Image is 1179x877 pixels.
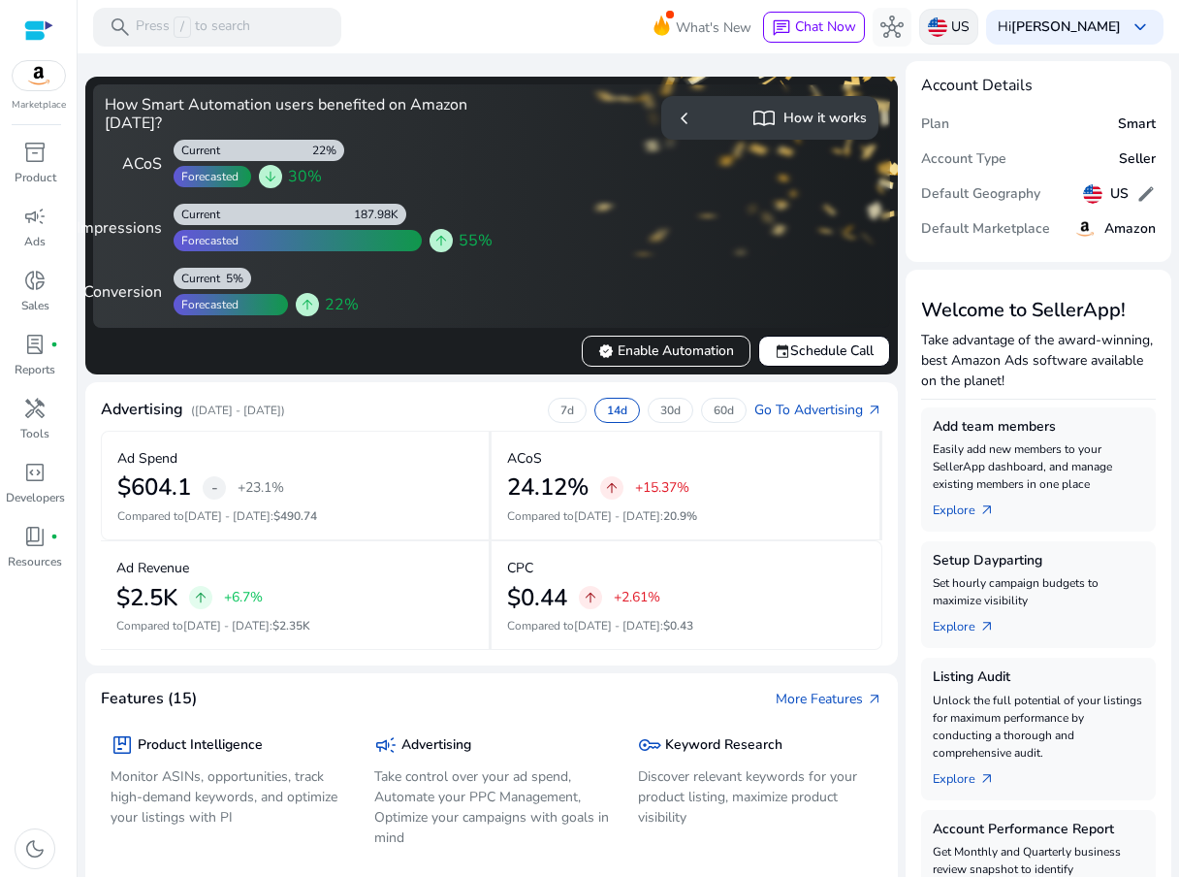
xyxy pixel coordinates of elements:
p: Ad Revenue [116,558,189,578]
p: Reports [15,361,55,378]
span: arrow_upward [193,590,208,605]
p: Easily add new members to your SellerApp dashboard, and manage existing members in one place [933,440,1144,493]
span: chevron_left [673,107,696,130]
h2: $604.1 [117,473,191,502]
span: / [174,16,191,38]
span: keyboard_arrow_down [1129,16,1152,39]
p: 30d [660,403,681,418]
a: More Featuresarrow_outward [776,689,882,709]
p: Product [15,169,56,186]
p: Compared to : [117,507,473,525]
h5: Account Performance Report [933,822,1144,838]
h5: Listing Audit [933,669,1144,686]
h2: $2.5K [116,584,177,612]
h5: Product Intelligence [138,737,263,754]
h5: Seller [1119,151,1156,168]
div: Current [174,271,220,286]
a: Explorearrow_outward [933,762,1010,789]
button: hub [873,8,911,47]
span: What's New [676,11,751,45]
img: amazon.svg [13,61,65,90]
h5: Default Geography [921,186,1040,203]
button: eventSchedule Call [758,336,890,367]
h5: How it works [783,111,867,127]
h5: US [1110,186,1129,203]
span: [DATE] - [DATE] [184,508,271,524]
h4: Account Details [921,77,1156,95]
span: dark_mode [23,837,47,861]
span: import_contacts [752,107,776,130]
p: Compared to : [507,507,864,525]
h5: Default Marketplace [921,221,1050,238]
span: chat [772,18,791,38]
span: 22% [325,293,359,316]
p: ACoS [507,448,542,469]
p: +23.1% [238,481,284,495]
h2: $0.44 [507,584,567,612]
span: handyman [23,397,47,420]
span: verified [598,343,614,359]
div: Forecasted [174,297,239,312]
h5: Add team members [933,419,1144,436]
span: Schedule Call [775,341,874,361]
span: campaign [23,205,47,228]
b: [PERSON_NAME] [1011,17,1121,36]
div: Forecasted [174,169,239,184]
h5: Advertising [401,737,471,754]
p: Discover relevant keywords for your product listing, maximize product visibility [638,766,873,828]
p: +6.7% [224,591,263,604]
h2: 24.12% [507,473,589,502]
p: ([DATE] - [DATE]) [191,402,285,419]
span: [DATE] - [DATE] [574,508,660,524]
div: Current [174,207,220,222]
span: edit [1136,184,1156,204]
p: Ad Spend [117,448,177,469]
h3: Welcome to SellerApp! [921,299,1156,322]
div: ACoS [105,152,162,176]
div: 5% [226,271,251,286]
div: Conversion [105,280,162,304]
p: 7d [560,403,574,418]
span: fiber_manual_record [50,533,58,540]
span: hub [880,16,904,39]
a: Explorearrow_outward [933,493,1010,520]
div: 187.98K [354,207,406,222]
span: 55% [459,229,493,252]
h5: Smart [1118,116,1156,133]
p: 14d [607,403,627,418]
p: Compared to : [507,617,866,634]
span: $0.43 [663,618,693,633]
span: search [109,16,132,39]
a: Explorearrow_outward [933,609,1010,636]
span: arrow_outward [979,619,995,634]
p: Unlock the full potential of your listings for maximum performance by conducting a thorough and c... [933,692,1144,762]
div: 22% [312,143,344,158]
span: Chat Now [795,17,856,36]
span: arrow_upward [604,480,620,496]
span: book_4 [23,525,47,548]
p: Marketplace [12,98,66,113]
span: Enable Automation [598,341,734,361]
p: 60d [714,403,734,418]
h4: Features (15) [101,690,197,708]
img: us.svg [928,17,947,37]
img: amazon.svg [1073,217,1097,241]
span: arrow_upward [300,297,315,312]
span: package [111,733,134,757]
span: arrow_upward [583,590,598,605]
p: Take advantage of the award-winning, best Amazon Ads software available on the planet! [921,330,1156,391]
span: campaign [374,733,398,757]
span: [DATE] - [DATE] [574,618,660,633]
div: Forecasted [174,233,239,248]
span: code_blocks [23,461,47,484]
span: arrow_outward [979,771,995,787]
img: us.svg [1083,184,1102,204]
a: Go To Advertisingarrow_outward [754,400,882,420]
p: Monitor ASINs, opportunities, track high-demand keywords, and optimize your listings with PI [111,766,345,828]
span: $2.35K [272,618,310,633]
h5: Amazon [1104,221,1156,238]
h5: Keyword Research [665,737,782,754]
p: Tools [20,425,49,442]
span: [DATE] - [DATE] [183,618,270,633]
p: Resources [8,553,62,570]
